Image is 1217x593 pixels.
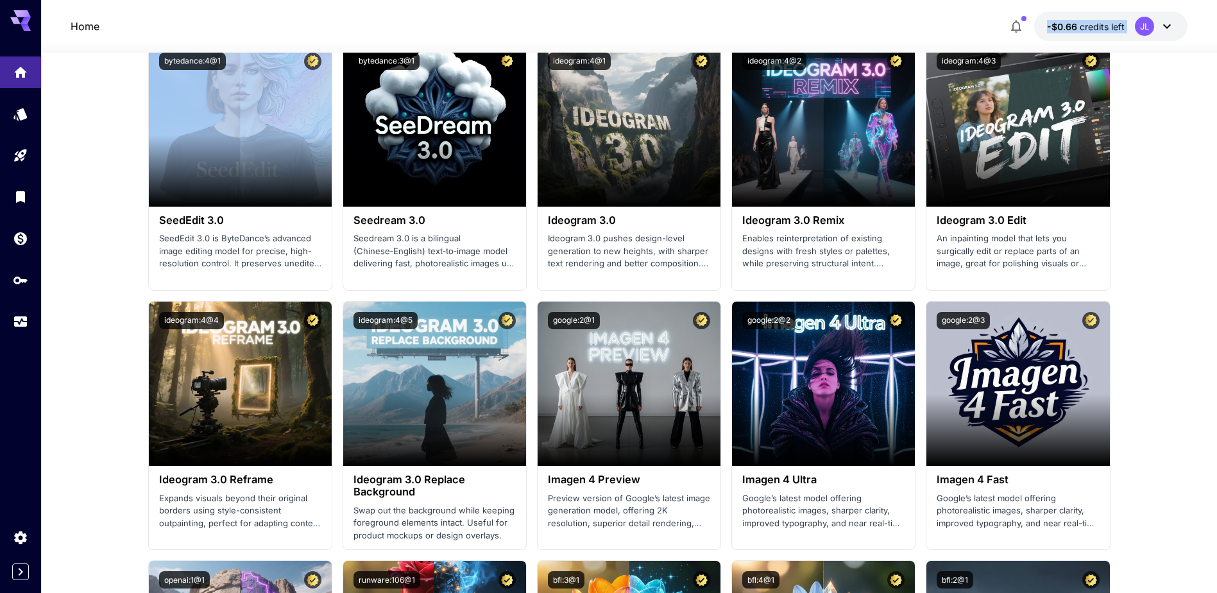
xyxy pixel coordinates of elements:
button: Certified Model – Vetted for best performance and includes a commercial license. [304,53,321,70]
button: Expand sidebar [12,563,29,580]
button: ideogram:4@3 [937,53,1001,70]
p: SeedEdit 3.0 is ByteDance’s advanced image editing model for precise, high-resolution control. It... [159,232,321,270]
button: ideogram:4@4 [159,312,224,329]
p: Seedream 3.0 is a bilingual (Chinese‑English) text‑to‑image model delivering fast, photorealistic... [353,232,516,270]
button: Certified Model – Vetted for best performance and includes a commercial license. [1082,53,1100,70]
div: Settings [13,529,28,546]
span: -$0.66 [1047,21,1080,32]
div: Playground [13,148,28,164]
p: Swap out the background while keeping foreground elements intact. Useful for product mockups or d... [353,504,516,542]
p: An inpainting model that lets you surgically edit or replace parts of an image, great for polishi... [937,232,1099,270]
button: ideogram:4@2 [742,53,806,70]
img: alt [149,42,332,207]
h3: Ideogram 3.0 Remix [742,214,905,227]
button: Certified Model – Vetted for best performance and includes a commercial license. [498,571,516,589]
div: Models [13,106,28,122]
button: bfl:2@1 [937,571,973,589]
button: -$0.65783JL [1034,12,1187,41]
button: Certified Model – Vetted for best performance and includes a commercial license. [887,571,905,589]
div: Library [13,189,28,205]
button: bytedance:4@1 [159,53,226,70]
div: Usage [13,314,28,330]
h3: Ideogram 3.0 Replace Background [353,474,516,498]
h3: Ideogram 3.0 Edit [937,214,1099,227]
img: alt [926,42,1109,207]
h3: Imagen 4 Ultra [742,474,905,486]
button: google:2@3 [937,312,990,329]
img: alt [343,302,526,466]
button: bytedance:3@1 [353,53,420,70]
button: Certified Model – Vetted for best performance and includes a commercial license. [693,53,710,70]
div: API Keys [13,272,28,288]
h3: Imagen 4 Preview [548,474,710,486]
button: google:2@1 [548,312,600,329]
button: ideogram:4@1 [548,53,611,70]
h3: SeedEdit 3.0 [159,214,321,227]
span: credits left [1080,21,1125,32]
img: alt [538,302,720,466]
button: Certified Model – Vetted for best performance and includes a commercial license. [304,571,321,589]
img: alt [732,302,915,466]
h3: Imagen 4 Fast [937,474,1099,486]
button: Certified Model – Vetted for best performance and includes a commercial license. [693,571,710,589]
button: Certified Model – Vetted for best performance and includes a commercial license. [1082,571,1100,589]
p: Google’s latest model offering photorealistic images, sharper clarity, improved typography, and n... [742,492,905,530]
button: Certified Model – Vetted for best performance and includes a commercial license. [498,312,516,329]
p: Enables reinterpretation of existing designs with fresh styles or palettes, while preserving stru... [742,232,905,270]
img: alt [149,302,332,466]
img: alt [732,42,915,207]
button: bfl:4@1 [742,571,779,589]
button: ideogram:4@5 [353,312,418,329]
div: Wallet [13,230,28,246]
button: Certified Model – Vetted for best performance and includes a commercial license. [693,312,710,329]
img: alt [343,42,526,207]
p: Ideogram 3.0 pushes design-level generation to new heights, with sharper text rendering and bette... [548,232,710,270]
img: alt [538,42,720,207]
button: openai:1@1 [159,571,210,589]
p: Expands visuals beyond their original borders using style-consistent outpainting, perfect for ada... [159,492,321,530]
h3: Ideogram 3.0 [548,214,710,227]
div: JL [1135,17,1154,36]
p: Preview version of Google’s latest image generation model, offering 2K resolution, superior detai... [548,492,710,530]
button: google:2@2 [742,312,796,329]
button: Certified Model – Vetted for best performance and includes a commercial license. [1082,312,1100,329]
button: Certified Model – Vetted for best performance and includes a commercial license. [887,312,905,329]
div: Home [13,60,28,76]
img: alt [926,302,1109,466]
h3: Seedream 3.0 [353,214,516,227]
nav: breadcrumb [71,19,99,34]
button: Certified Model – Vetted for best performance and includes a commercial license. [304,312,321,329]
button: bfl:3@1 [548,571,584,589]
div: -$0.65783 [1047,20,1125,33]
button: Certified Model – Vetted for best performance and includes a commercial license. [887,53,905,70]
button: Certified Model – Vetted for best performance and includes a commercial license. [498,53,516,70]
p: Google’s latest model offering photorealistic images, sharper clarity, improved typography, and n... [937,492,1099,530]
button: runware:106@1 [353,571,420,589]
a: Home [71,19,99,34]
h3: Ideogram 3.0 Reframe [159,474,321,486]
